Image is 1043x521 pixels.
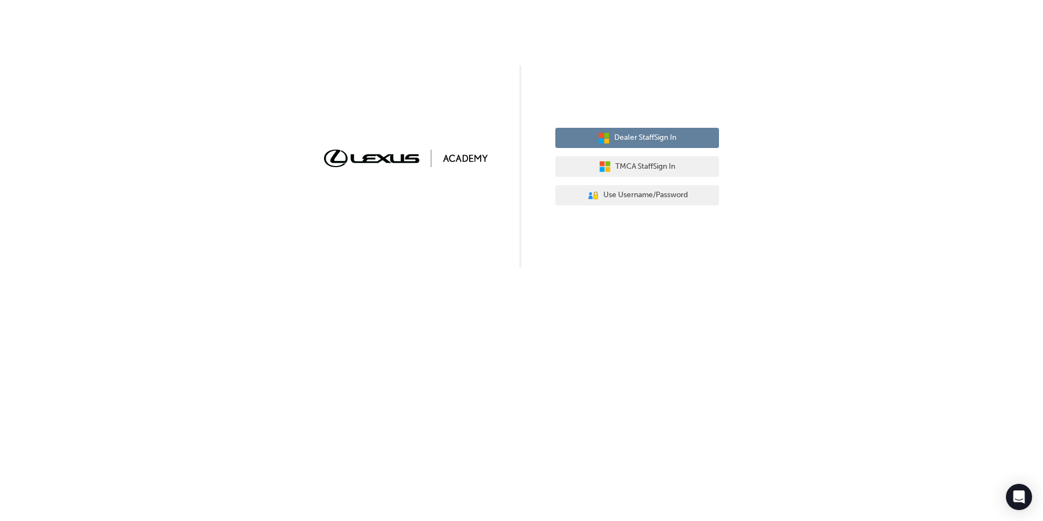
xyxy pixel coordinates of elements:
[555,185,719,206] button: Use Username/Password
[555,128,719,149] button: Dealer StaffSign In
[1006,484,1032,510] div: Open Intercom Messenger
[324,150,488,167] img: Trak
[615,161,675,173] span: TMCA Staff Sign In
[614,132,676,144] span: Dealer Staff Sign In
[555,156,719,177] button: TMCA StaffSign In
[603,189,688,202] span: Use Username/Password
